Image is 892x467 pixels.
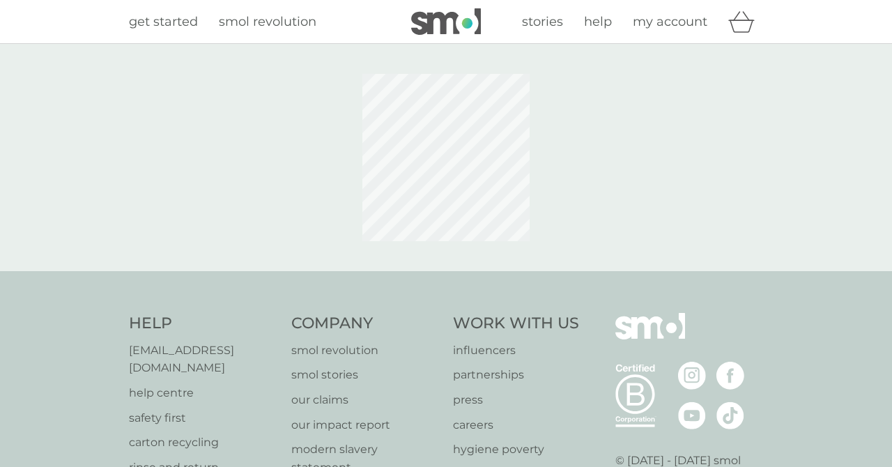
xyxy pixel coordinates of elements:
[615,313,685,360] img: smol
[678,401,706,429] img: visit the smol Youtube page
[129,434,277,452] a: carton recycling
[522,14,563,29] span: stories
[129,313,277,335] h4: Help
[453,416,579,434] a: careers
[716,362,744,390] img: visit the smol Facebook page
[678,362,706,390] img: visit the smol Instagram page
[522,12,563,32] a: stories
[453,313,579,335] h4: Work With Us
[129,384,277,402] a: help centre
[291,366,440,384] a: smol stories
[633,12,707,32] a: my account
[291,313,440,335] h4: Company
[584,12,612,32] a: help
[453,342,579,360] a: influencers
[291,391,440,409] a: our claims
[633,14,707,29] span: my account
[129,409,277,427] a: safety first
[219,14,316,29] span: smol revolution
[129,12,198,32] a: get started
[291,416,440,434] a: our impact report
[129,14,198,29] span: get started
[728,8,763,36] div: basket
[411,8,481,35] img: smol
[716,401,744,429] img: visit the smol Tiktok page
[291,342,440,360] a: smol revolution
[129,342,277,377] a: [EMAIL_ADDRESS][DOMAIN_NAME]
[453,391,579,409] a: press
[584,14,612,29] span: help
[453,366,579,384] a: partnerships
[453,441,579,459] a: hygiene poverty
[219,12,316,32] a: smol revolution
